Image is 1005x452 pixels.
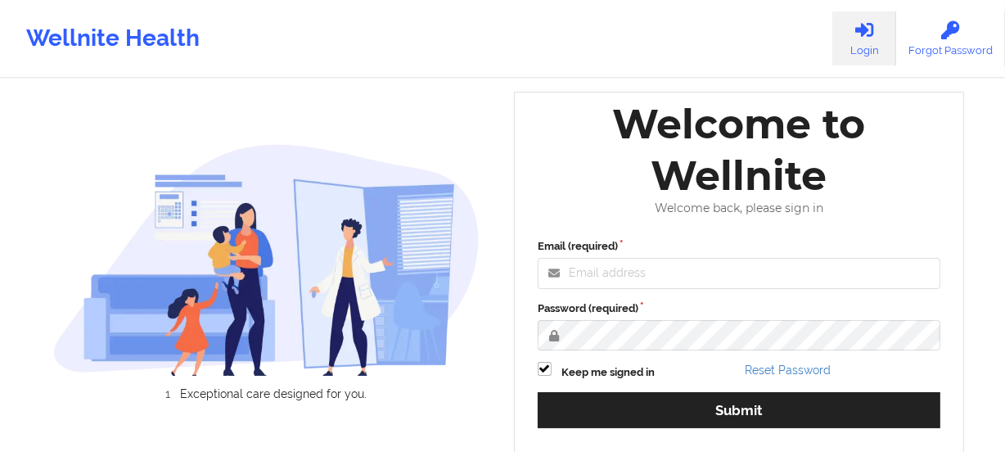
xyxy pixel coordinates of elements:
[832,11,896,66] a: Login
[896,11,1005,66] a: Forgot Password
[538,238,940,255] label: Email (required)
[526,98,952,201] div: Welcome to Wellnite
[538,258,940,289] input: Email address
[745,364,831,377] a: Reset Password
[538,392,940,427] button: Submit
[526,201,952,215] div: Welcome back, please sign in
[538,301,940,317] label: Password (required)
[53,143,480,376] img: wellnite-auth-hero_200.c722682e.png
[67,387,480,400] li: Exceptional care designed for you.
[561,364,655,381] label: Keep me signed in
